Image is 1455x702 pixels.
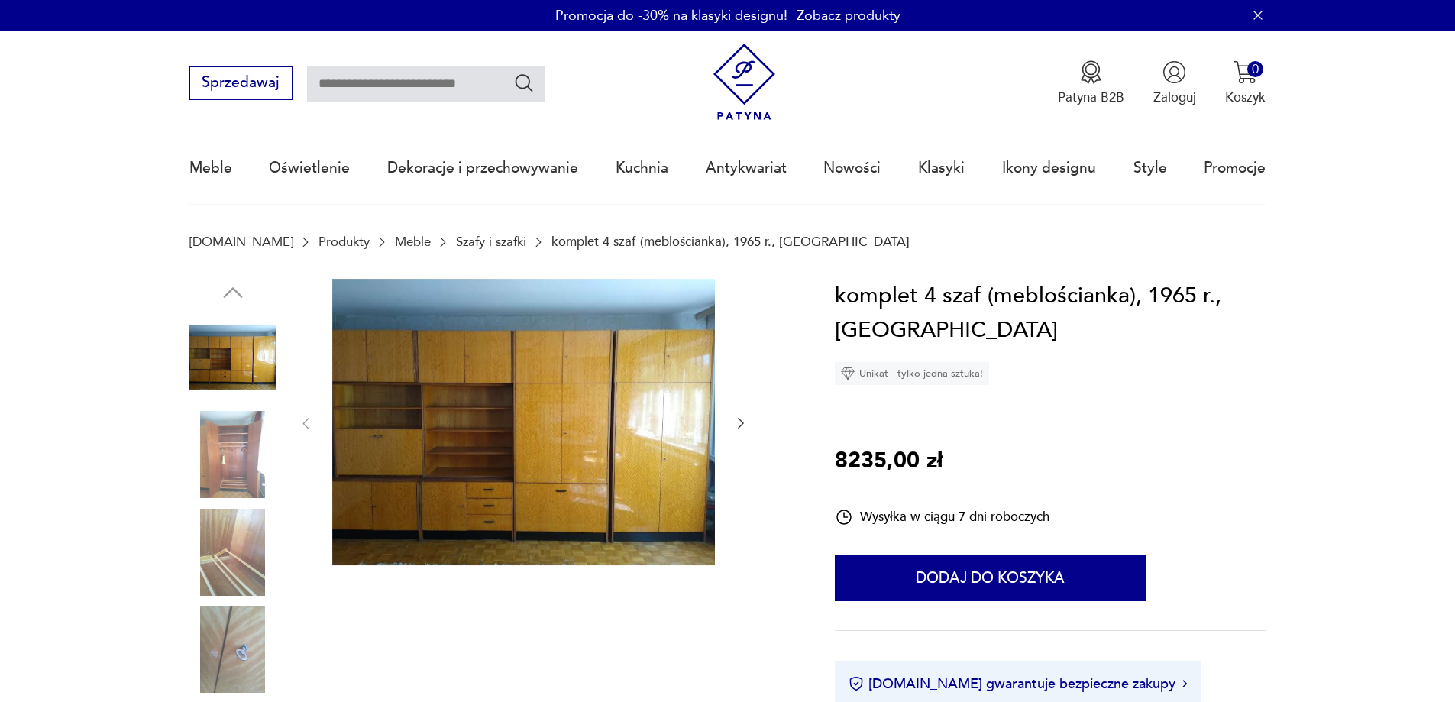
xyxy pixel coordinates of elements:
[1162,60,1186,84] img: Ikonka użytkownika
[1247,61,1263,77] div: 0
[332,279,715,566] img: Zdjęcie produktu komplet 4 szaf (meblościanka), 1965 r., Węgry
[318,235,370,249] a: Produkty
[1133,133,1167,203] a: Style
[189,66,293,100] button: Sprzedawaj
[841,367,855,380] img: Ikona diamentu
[849,676,864,691] img: Ikona certyfikatu
[835,444,943,479] p: 8235,00 zł
[616,133,668,203] a: Kuchnia
[706,133,787,203] a: Antykwariat
[835,362,989,385] div: Unikat - tylko jedna sztuka!
[1182,680,1187,687] img: Ikona strzałki w prawo
[849,675,1187,694] button: [DOMAIN_NAME] gwarantuje bezpieczne zakupy
[835,279,1266,348] h1: komplet 4 szaf (meblościanka), 1965 r., [GEOGRAPHIC_DATA]
[189,509,276,596] img: Zdjęcie produktu komplet 4 szaf (meblościanka), 1965 r., Węgry
[1058,60,1124,106] a: Ikona medaluPatyna B2B
[797,6,900,25] a: Zobacz produkty
[706,44,783,121] img: Patyna - sklep z meblami i dekoracjami vintage
[395,235,431,249] a: Meble
[189,411,276,498] img: Zdjęcie produktu komplet 4 szaf (meblościanka), 1965 r., Węgry
[1058,89,1124,106] p: Patyna B2B
[189,235,293,249] a: [DOMAIN_NAME]
[1225,60,1266,106] button: 0Koszyk
[456,235,526,249] a: Szafy i szafki
[189,133,232,203] a: Meble
[387,133,578,203] a: Dekoracje i przechowywanie
[1153,60,1196,106] button: Zaloguj
[835,508,1049,526] div: Wysyłka w ciągu 7 dni roboczych
[269,133,350,203] a: Oświetlenie
[1204,133,1266,203] a: Promocje
[189,78,293,90] a: Sprzedawaj
[513,72,535,94] button: Szukaj
[189,606,276,693] img: Zdjęcie produktu komplet 4 szaf (meblościanka), 1965 r., Węgry
[918,133,965,203] a: Klasyki
[189,314,276,401] img: Zdjęcie produktu komplet 4 szaf (meblościanka), 1965 r., Węgry
[835,555,1146,601] button: Dodaj do koszyka
[551,235,910,249] p: komplet 4 szaf (meblościanka), 1965 r., [GEOGRAPHIC_DATA]
[1234,60,1257,84] img: Ikona koszyka
[823,133,881,203] a: Nowości
[1079,60,1103,84] img: Ikona medalu
[1058,60,1124,106] button: Patyna B2B
[1153,89,1196,106] p: Zaloguj
[555,6,787,25] p: Promocja do -30% na klasyki designu!
[1002,133,1096,203] a: Ikony designu
[1225,89,1266,106] p: Koszyk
